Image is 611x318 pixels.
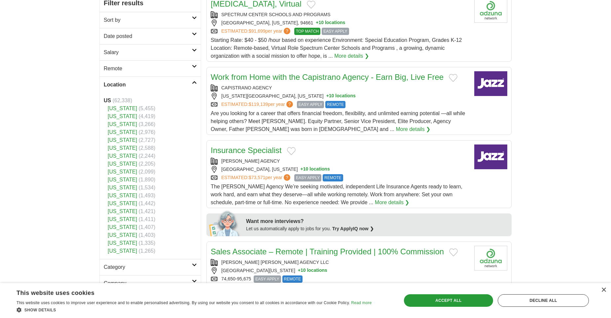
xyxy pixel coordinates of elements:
span: + [316,19,318,26]
span: (1,407) [139,224,156,230]
a: [US_STATE] [108,208,137,214]
a: More details ❯ [334,52,369,60]
button: +10 locations [301,166,330,173]
img: apply-iq-scientist.png [209,210,241,236]
button: +10 locations [326,93,356,100]
div: [US_STATE][GEOGRAPHIC_DATA], [US_STATE] [211,93,469,100]
a: Remote [100,60,201,77]
span: This website uses cookies to improve user experience and to enable personalised advertising. By u... [17,301,350,305]
a: Location [100,77,201,93]
span: + [326,93,329,100]
button: Add to favorite jobs [287,147,296,155]
h2: Category [104,263,192,271]
span: (1,403) [139,232,156,238]
h2: Salary [104,48,192,56]
div: 74,650-95,675 [211,275,469,283]
div: [PERSON_NAME] AGENCY [211,158,469,165]
span: REMOTE [323,174,343,181]
a: [US_STATE] [108,121,137,127]
span: Starting Rate: $40 - $50 /hour based on experience Environment: Special Education Program, Grades... [211,37,462,59]
span: (1,421) [139,208,156,214]
span: (3,266) [139,121,156,127]
h2: Remote [104,65,192,73]
button: +10 locations [298,267,327,274]
span: Are you looking for a career that offers financial freedom, flexibility, and unlimited earning po... [211,111,465,132]
img: Company logo [474,71,507,96]
a: [US_STATE] [108,129,137,135]
div: [PERSON_NAME] [PERSON_NAME] AGENCY LLC [211,259,469,266]
span: EASY APPLY [322,28,349,35]
div: [GEOGRAPHIC_DATA], [US_STATE] [211,166,469,173]
div: CAPISTRANO AGENCY [211,84,469,91]
strong: US [104,98,111,103]
div: Let us automatically apply to jobs for you. [246,225,508,232]
a: [US_STATE] [108,240,137,246]
span: The [PERSON_NAME] Agency We’re seeking motivated, independent Life Insurance Agents ready to lear... [211,184,462,205]
a: [US_STATE] [108,193,137,198]
span: (1,411) [139,216,156,222]
span: ? [284,174,290,181]
a: [US_STATE] [108,145,137,151]
h2: Location [104,81,192,89]
span: (2,976) [139,129,156,135]
div: This website uses cookies [17,287,355,297]
span: EASY APPLY [254,275,281,283]
a: Work from Home with the Capistrano Agency - Earn Big, Live Free [211,73,444,81]
a: Category [100,259,201,275]
div: Close [601,288,606,293]
div: Decline all [498,294,589,307]
span: EASY APPLY [294,174,321,181]
img: Company logo [474,246,507,270]
h2: Date posted [104,32,192,40]
a: [US_STATE] [108,153,137,159]
span: (1,534) [139,185,156,190]
div: Show details [17,306,372,313]
a: ESTIMATED:$91,699per year? [221,28,292,35]
a: Sales Associate – Remote | Training Provided | 100% Commission [211,247,444,256]
span: $91,699 [249,28,266,34]
span: $73,571 [249,175,266,180]
div: [GEOGRAPHIC_DATA], [US_STATE], 94661 [211,19,469,26]
a: [US_STATE] [108,169,137,175]
span: REMOTE [325,101,345,108]
span: (2,099) [139,169,156,175]
span: TOP MATCH [294,28,320,35]
a: ESTIMATED:$73,571per year? [221,174,292,181]
a: Insurance Specialist [211,146,282,155]
a: Date posted [100,28,201,44]
a: More details ❯ [396,125,430,133]
a: [US_STATE] [108,224,137,230]
a: Try ApplyIQ now ❯ [332,226,374,231]
span: (4,419) [139,113,156,119]
a: [US_STATE] [108,177,137,182]
div: [GEOGRAPHIC_DATA][US_STATE] [211,267,469,274]
span: (1,493) [139,193,156,198]
span: (5,455) [139,106,156,111]
span: (62,338) [113,98,132,103]
h2: Company [104,279,192,287]
span: (2,205) [139,161,156,167]
h2: Sort by [104,16,192,24]
img: Company logo [474,144,507,169]
a: [US_STATE] [108,161,137,167]
a: [US_STATE] [108,248,137,254]
button: Add to favorite jobs [449,74,457,82]
a: [US_STATE] [108,137,137,143]
a: Sort by [100,12,201,28]
span: $119,139 [249,102,268,107]
span: (1,890) [139,177,156,182]
span: + [298,267,301,274]
button: Add to favorite jobs [307,1,315,9]
a: Salary [100,44,201,60]
span: (1,442) [139,201,156,206]
span: (2,244) [139,153,156,159]
a: [US_STATE] [108,106,137,111]
a: Read more, opens a new window [351,301,372,305]
div: Accept all [404,294,493,307]
span: REMOTE [282,275,303,283]
a: [US_STATE] [108,113,137,119]
a: [US_STATE] [108,232,137,238]
a: ESTIMATED:$119,139per year? [221,101,294,108]
span: Show details [24,308,56,312]
a: [US_STATE] [108,216,137,222]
